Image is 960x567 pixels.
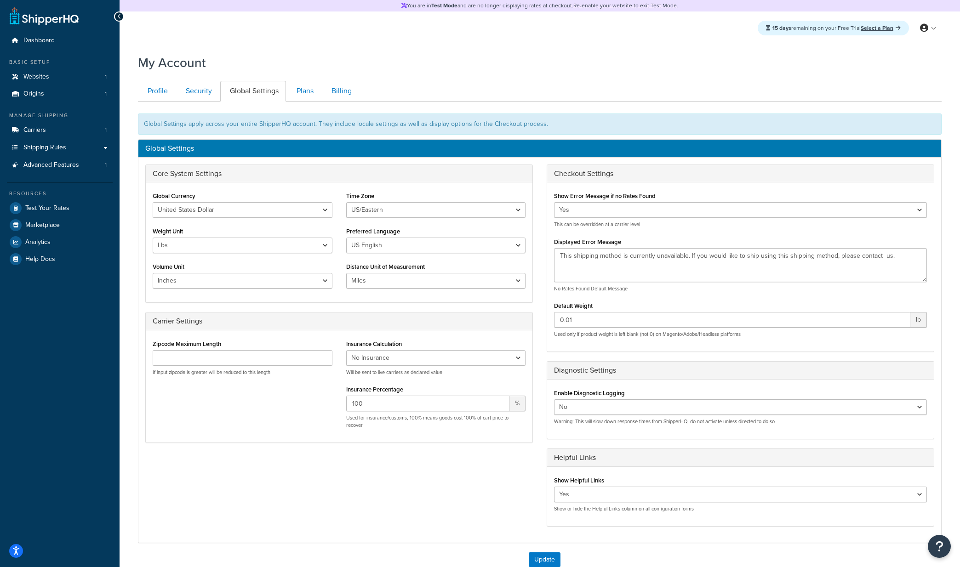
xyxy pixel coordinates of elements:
span: Shipping Rules [23,144,66,152]
a: Global Settings [220,81,286,102]
span: % [509,396,526,411]
a: Select a Plan [861,24,901,32]
strong: 15 days [772,24,791,32]
div: Global Settings apply across your entire ShipperHQ account. They include locale settings as well ... [138,113,942,135]
p: No Rates Found Default Message [554,285,927,292]
span: Test Your Rates [25,204,69,212]
li: Advanced Features [7,157,113,174]
a: Shipping Rules [7,139,113,156]
span: 1 [105,161,107,169]
li: Websites [7,68,113,85]
label: Volume Unit [153,263,184,270]
a: Advanced Features 1 [7,157,113,174]
span: Help Docs [25,255,55,263]
a: Marketplace [7,217,113,233]
a: Dashboard [7,32,113,49]
p: Used for insurance/customs, 100% means goods cost 100% of cart price to recover [346,414,526,429]
p: If input zipcode is greater will be reduced to this length [153,369,332,376]
div: Basic Setup [7,58,113,66]
span: Carriers [23,126,46,134]
label: Global Currency [153,193,195,199]
label: Insurance Calculation [346,340,402,347]
p: Will be sent to live carriers as declared value [346,369,526,376]
h3: Diagnostic Settings [554,366,927,374]
a: ShipperHQ Home [10,7,79,25]
p: Warning: This will slow down response times from ShipperHQ, do not activate unless directed to do so [554,418,927,425]
label: Show Helpful Links [554,477,604,484]
label: Time Zone [346,193,374,199]
h3: Global Settings [145,144,934,153]
p: Used only if product weight is left blank (not 0) on Magento/Adobe/Headless platforms [554,331,927,338]
p: This can be overridden at a carrier level [554,221,927,228]
a: Security [176,81,219,102]
label: Preferred Language [346,228,400,235]
span: 1 [105,126,107,134]
textarea: This shipping method is currently unavailable. If you would like to ship using this shipping meth... [554,248,927,282]
span: 1 [105,90,107,98]
label: Show Error Message if no Rates Found [554,193,656,199]
h3: Checkout Settings [554,170,927,178]
a: Profile [138,81,175,102]
label: Displayed Error Message [554,238,621,245]
span: Analytics [25,238,51,246]
label: Distance Unit of Measurement [346,263,425,270]
h3: Carrier Settings [153,317,526,325]
span: Advanced Features [23,161,79,169]
span: Origins [23,90,44,98]
a: Billing [322,81,359,102]
span: Dashboard [23,37,55,45]
span: Websites [23,73,49,81]
a: Re-enable your website to exit Test Mode. [573,1,678,10]
li: Origins [7,85,113,102]
li: Carriers [7,122,113,139]
div: remaining on your Free Trial [758,21,909,35]
strong: Test Mode [431,1,457,10]
button: Open Resource Center [928,535,951,558]
a: Test Your Rates [7,200,113,216]
label: Insurance Percentage [346,386,403,393]
button: Update [529,552,560,567]
h3: Core System Settings [153,170,526,178]
a: Websites 1 [7,68,113,85]
div: Manage Shipping [7,112,113,119]
span: 1 [105,73,107,81]
h3: Helpful Links [554,454,927,462]
span: Marketplace [25,221,60,229]
a: Analytics [7,234,113,250]
label: Default Weight [554,302,593,309]
div: Resources [7,190,113,198]
a: Help Docs [7,251,113,267]
label: Weight Unit [153,228,183,235]
a: Plans [287,81,321,102]
label: Zipcode Maximum Length [153,340,221,347]
label: Enable Diagnostic Logging [554,390,625,397]
span: lb [910,312,927,328]
a: Carriers 1 [7,122,113,139]
p: Show or hide the Helpful Links column on all configuration forms [554,505,927,512]
h1: My Account [138,54,206,72]
a: Origins 1 [7,85,113,102]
